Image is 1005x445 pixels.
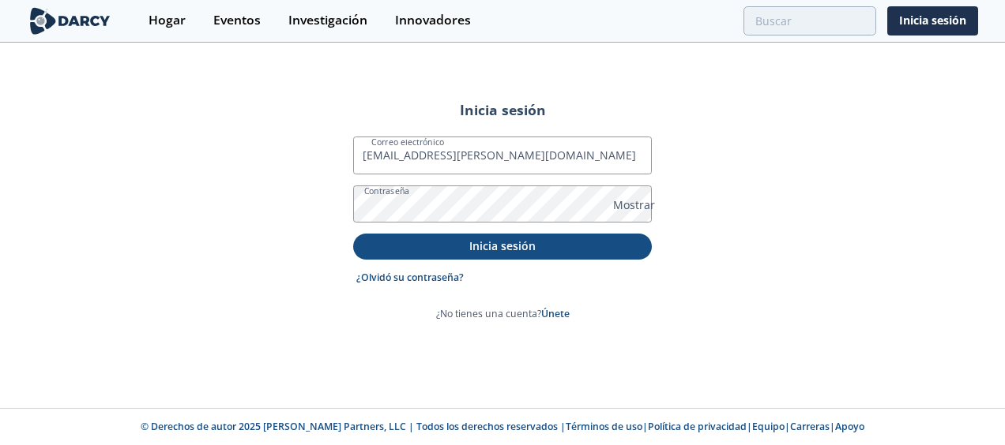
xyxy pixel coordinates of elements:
a: Inicia sesión [887,6,978,36]
font: © Derechos de autor 2025 [PERSON_NAME] Partners, LLC | Todos los derechos reservados | | | | | [141,420,864,433]
div: Innovadores [395,14,471,27]
font: ¿No tienes una cuenta? [436,307,570,320]
div: Eventos [213,14,261,27]
h2: Inicia sesión [353,99,652,120]
a: ¿Olvidó su contraseña? [356,271,464,285]
label: Contraseña [363,185,409,197]
a: Apoyo [835,420,864,433]
input: Advanced Search [743,6,876,36]
a: Términos de uso [566,420,642,433]
font: Mostrar [613,197,655,212]
div: Investigación [288,14,367,27]
p: Inicia sesión [364,237,641,254]
a: Carreras [790,420,830,433]
div: Hogar [149,14,186,27]
button: Inicia sesión [353,234,652,260]
a: Únete [541,307,570,320]
label: Correo electrónico [371,136,443,148]
a: Equipo [752,420,785,433]
img: logo-wide.svg [27,7,113,35]
a: Política de privacidad [648,420,747,433]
